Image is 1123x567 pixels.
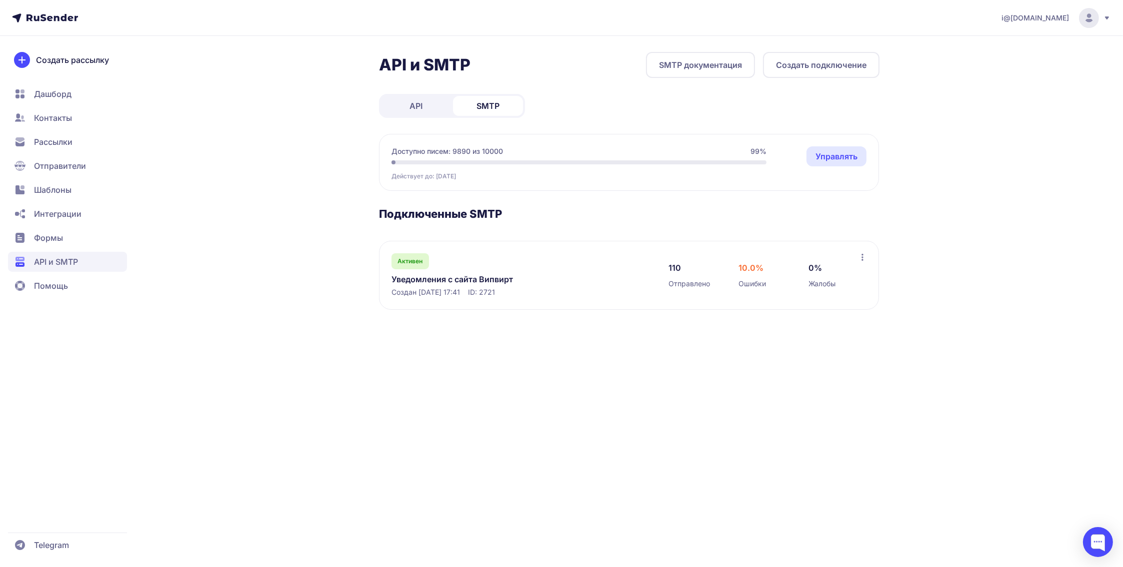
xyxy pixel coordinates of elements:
[808,262,822,274] span: 0%
[34,232,63,244] span: Формы
[34,256,78,268] span: API и SMTP
[1001,13,1069,23] span: i@[DOMAIN_NAME]
[409,100,422,112] span: API
[806,146,866,166] a: Управлять
[738,279,766,289] span: Ошибки
[763,52,879,78] button: Создать подключение
[381,96,451,116] a: API
[34,112,72,124] span: Контакты
[398,257,423,265] span: Активен
[34,88,71,100] span: Дашборд
[738,262,763,274] span: 10.0%
[34,280,68,292] span: Помощь
[379,207,879,221] h3: Подключенные SMTP
[391,146,503,156] span: Доступно писем: 9890 из 10000
[8,535,127,555] a: Telegram
[379,55,470,75] h2: API и SMTP
[391,287,460,297] span: Создан [DATE] 17:41
[668,279,710,289] span: Отправлено
[453,96,523,116] a: SMTP
[36,54,109,66] span: Создать рассылку
[391,273,596,285] a: Уведомления с сайта Випвирт
[476,100,499,112] span: SMTP
[34,160,86,172] span: Отправители
[808,279,835,289] span: Жалобы
[468,287,495,297] span: ID: 2721
[391,172,456,180] span: Действует до: [DATE]
[34,539,69,551] span: Telegram
[34,136,72,148] span: Рассылки
[668,262,681,274] span: 110
[750,146,766,156] span: 99%
[646,52,755,78] a: SMTP документация
[34,184,71,196] span: Шаблоны
[34,208,81,220] span: Интеграции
